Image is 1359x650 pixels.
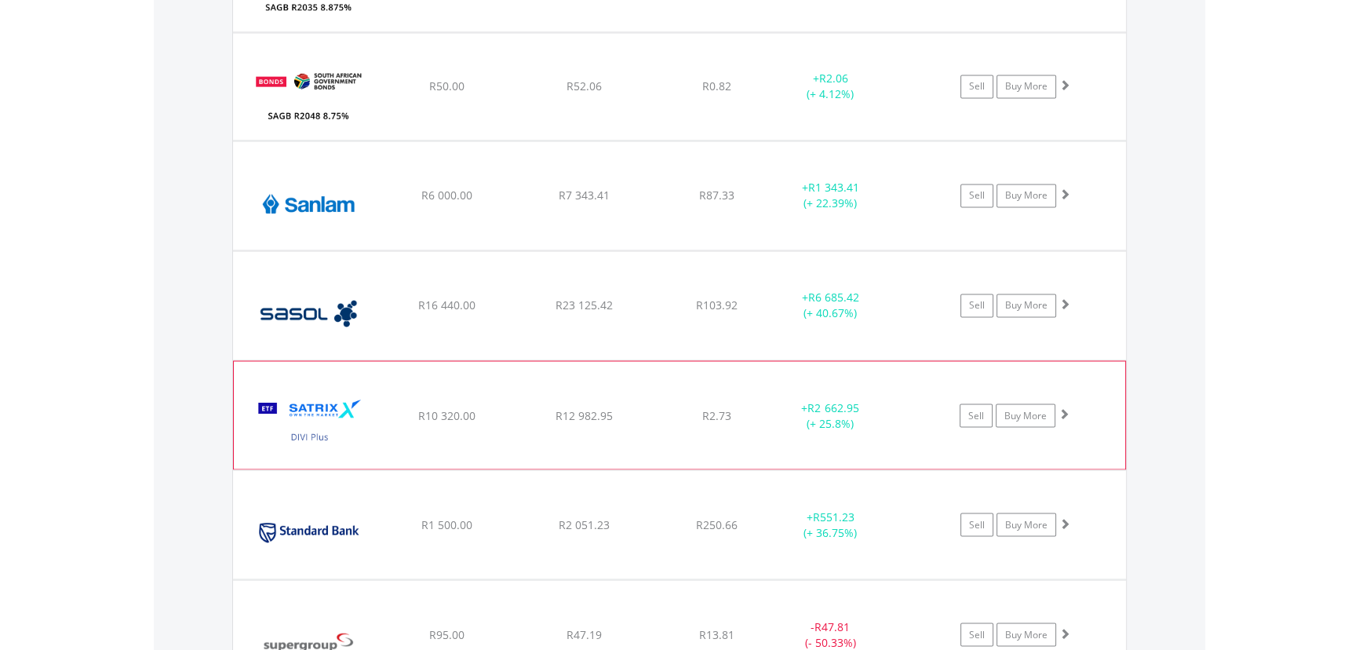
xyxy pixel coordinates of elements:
span: R551.23 [813,509,854,524]
a: Buy More [996,404,1055,427]
div: - (- 50.33%) [771,619,890,650]
span: R13.81 [699,626,734,641]
div: + (+ 4.12%) [771,71,890,102]
img: EQU.ZA.R2048.png [241,53,376,137]
span: R87.33 [699,188,734,203]
span: R2 662.95 [807,400,858,414]
a: Sell [960,294,993,317]
span: R50.00 [428,79,464,93]
a: Sell [960,75,993,98]
img: EQU.ZA.SOL.png [241,271,376,356]
span: R16 440.00 [417,298,475,312]
a: Sell [960,404,993,427]
img: EQU.ZA.STXDIV.png [242,381,377,464]
div: + (+ 40.67%) [771,290,890,321]
span: R1 343.41 [808,180,859,195]
span: R0.82 [702,79,731,93]
span: R2.73 [702,407,731,422]
img: EQU.ZA.SBK.png [241,490,376,575]
span: R47.81 [814,619,850,634]
span: R47.19 [567,626,602,641]
span: R2 051.23 [559,517,610,531]
span: R2.06 [819,71,848,86]
a: Buy More [996,75,1056,98]
div: + (+ 25.8%) [771,400,889,431]
span: R12 982.95 [556,407,613,422]
a: Buy More [996,184,1056,207]
span: R103.92 [696,298,738,312]
span: R6 685.42 [808,290,859,305]
a: Buy More [996,623,1056,646]
span: R10 320.00 [418,407,475,422]
a: Buy More [996,294,1056,317]
span: R250.66 [696,517,738,531]
a: Sell [960,184,993,207]
a: Buy More [996,513,1056,536]
a: Sell [960,513,993,536]
span: R23 125.42 [556,298,613,312]
span: R6 000.00 [421,188,472,203]
span: R52.06 [567,79,602,93]
img: EQU.ZA.SLM.png [241,161,376,246]
span: R7 343.41 [559,188,610,203]
span: R1 500.00 [421,517,472,531]
span: R95.00 [428,626,464,641]
div: + (+ 36.75%) [771,509,890,540]
a: Sell [960,623,993,646]
div: + (+ 22.39%) [771,180,890,211]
